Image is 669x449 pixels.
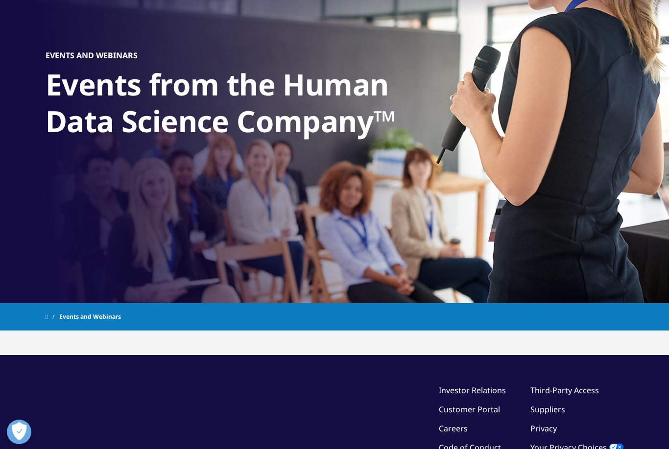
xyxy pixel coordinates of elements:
h1: Events from the Human Data Science Company™ [46,66,413,145]
span: Events and Webinars [59,308,121,326]
a: Investor Relations [439,385,506,396]
button: Open Preferences [7,420,31,444]
a: Suppliers [530,404,565,415]
a: Privacy [530,423,557,434]
a: Careers [439,423,468,434]
a: Customer Portal [439,404,500,415]
h5: Events and Webinars [46,50,138,60]
a: Third-Party Access [530,385,599,396]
